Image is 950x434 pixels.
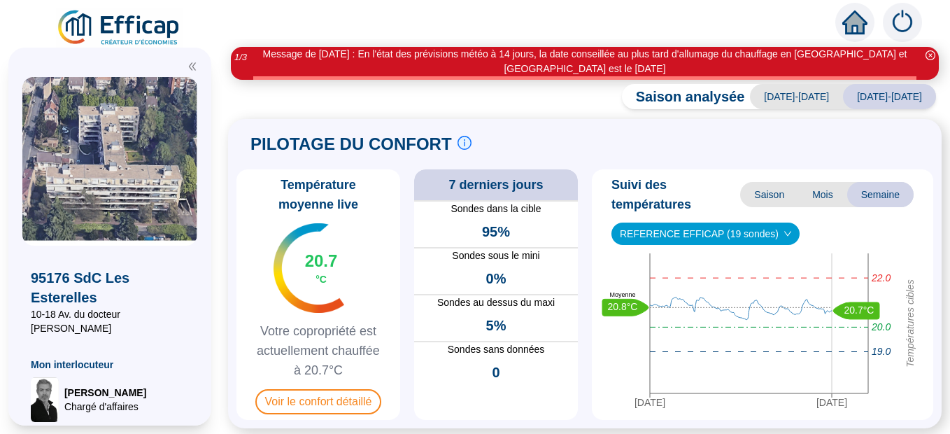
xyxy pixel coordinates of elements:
[871,272,891,283] tspan: 22.0
[64,386,146,400] span: [PERSON_NAME]
[242,175,395,214] span: Température moyenne live
[31,377,59,422] img: Chargé d'affaires
[305,250,338,272] span: 20.7
[634,397,665,408] tspan: [DATE]
[486,269,506,288] span: 0%
[414,295,578,310] span: Sondes au dessus du maxi
[842,10,867,35] span: home
[255,389,382,414] span: Voir le confort détaillé
[816,397,847,408] tspan: [DATE]
[486,316,506,335] span: 5%
[316,272,327,286] span: °C
[242,321,395,380] span: Votre copropriété est actuellement chauffée à 20.7°C
[843,84,936,109] span: [DATE]-[DATE]
[234,52,247,62] i: 1 / 3
[31,268,189,307] span: 95176 SdC Les Esterelles
[608,301,638,312] text: 20.8°C
[609,291,635,298] text: Moyenne
[414,342,578,357] span: Sondes sans données
[253,47,916,76] div: Message de [DATE] : En l'état des prévisions météo à 14 jours, la date conseillée au plus tard d'...
[872,346,891,358] tspan: 19.0
[798,182,847,207] span: Mois
[740,182,798,207] span: Saison
[56,8,183,48] img: efficap energie logo
[784,230,792,238] span: down
[871,321,891,332] tspan: 20.0
[187,62,197,71] span: double-left
[414,202,578,216] span: Sondes dans la cible
[883,3,922,42] img: alerts
[31,307,189,335] span: 10-18 Av. du docteur [PERSON_NAME]
[620,223,791,244] span: REFERENCE EFFICAP (19 sondes)
[31,358,189,372] span: Mon interlocuteur
[458,136,472,150] span: info-circle
[482,222,510,241] span: 95%
[250,133,452,155] span: PILOTAGE DU CONFORT
[622,87,745,106] span: Saison analysée
[414,248,578,263] span: Sondes sous le mini
[611,175,740,214] span: Suivi des températures
[926,50,935,60] span: close-circle
[448,175,543,195] span: 7 derniers jours
[905,279,916,367] tspan: Températures cibles
[274,223,344,313] img: indicateur températures
[750,84,843,109] span: [DATE]-[DATE]
[844,304,874,316] text: 20.7°C
[64,400,146,414] span: Chargé d'affaires
[847,182,914,207] span: Semaine
[492,363,499,382] span: 0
